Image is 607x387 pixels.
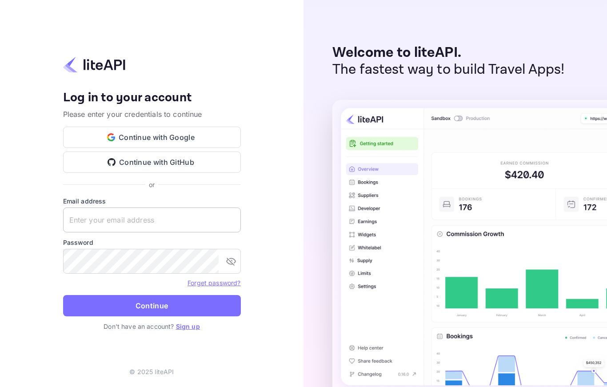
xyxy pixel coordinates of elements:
[63,207,241,232] input: Enter your email address
[188,278,240,287] a: Forget password?
[63,109,241,120] p: Please enter your credentials to continue
[222,252,240,270] button: toggle password visibility
[63,238,241,247] label: Password
[63,90,241,106] h4: Log in to your account
[129,367,174,376] p: © 2025 liteAPI
[63,152,241,173] button: Continue with GitHub
[176,323,200,330] a: Sign up
[332,44,565,61] p: Welcome to liteAPI.
[63,295,241,316] button: Continue
[332,61,565,78] p: The fastest way to build Travel Apps!
[63,322,241,331] p: Don't have an account?
[63,56,125,73] img: liteapi
[188,279,240,287] a: Forget password?
[63,127,241,148] button: Continue with Google
[149,180,155,189] p: or
[63,196,241,206] label: Email address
